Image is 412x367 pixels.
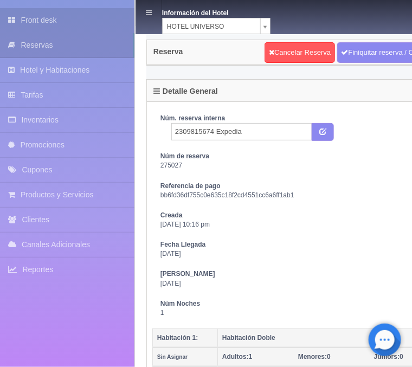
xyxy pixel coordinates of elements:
[222,353,252,360] span: 1
[153,48,183,56] h4: Reserva
[167,18,256,35] span: HOTEL UNIVERSO
[162,18,271,34] a: HOTEL UNIVERSO
[157,354,188,360] small: Sin Asignar
[157,334,198,342] b: Habitación 1:
[153,87,218,95] h4: Detalle General
[222,353,249,360] strong: Adultos:
[162,5,249,18] dt: Información del Hotel
[265,42,335,63] a: Cancelar Reserva
[298,353,327,360] strong: Menores:
[374,353,400,360] strong: Juniors:
[298,353,331,360] span: 0
[374,353,403,360] span: 0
